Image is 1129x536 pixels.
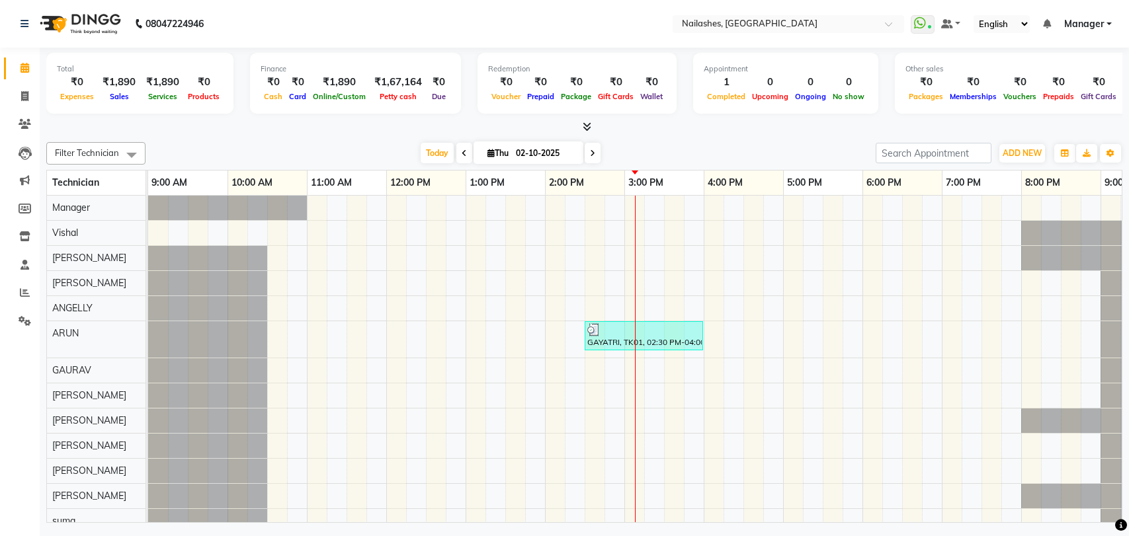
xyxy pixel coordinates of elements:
[524,75,558,90] div: ₹0
[52,277,126,289] span: [PERSON_NAME]
[942,173,984,192] a: 7:00 PM
[52,302,93,314] span: ANGELLY
[185,75,223,90] div: ₹0
[106,92,132,101] span: Sales
[52,176,99,188] span: Technician
[704,173,746,192] a: 4:00 PM
[704,75,749,90] div: 1
[286,92,310,101] span: Card
[1064,17,1104,31] span: Manager
[637,75,666,90] div: ₹0
[1077,75,1120,90] div: ₹0
[784,173,825,192] a: 5:00 PM
[488,63,666,75] div: Redemption
[145,92,181,101] span: Services
[1040,75,1077,90] div: ₹0
[34,5,124,42] img: logo
[421,143,454,163] span: Today
[524,92,558,101] span: Prepaid
[704,63,868,75] div: Appointment
[829,75,868,90] div: 0
[185,92,223,101] span: Products
[52,490,126,502] span: [PERSON_NAME]
[57,63,223,75] div: Total
[1000,92,1040,101] span: Vouchers
[52,465,126,477] span: [PERSON_NAME]
[829,92,868,101] span: No show
[308,173,355,192] a: 11:00 AM
[558,75,595,90] div: ₹0
[905,75,946,90] div: ₹0
[999,144,1045,163] button: ADD NEW
[55,147,119,158] span: Filter Technician
[141,75,185,90] div: ₹1,890
[546,173,587,192] a: 2:00 PM
[52,202,90,213] span: Manager
[1077,92,1120,101] span: Gift Cards
[52,389,126,401] span: [PERSON_NAME]
[97,75,141,90] div: ₹1,890
[749,92,792,101] span: Upcoming
[586,323,702,348] div: GAYATRI, TK01, 02:30 PM-04:00 PM, Nail Extensions Acrylic-Hand,Permanent Nail Paint Solid Color-H...
[1040,92,1077,101] span: Prepaids
[52,227,78,239] span: Vishal
[57,92,97,101] span: Expenses
[1022,173,1064,192] a: 8:00 PM
[52,440,126,451] span: [PERSON_NAME]
[488,75,524,90] div: ₹0
[52,252,126,264] span: [PERSON_NAME]
[369,75,427,90] div: ₹1,67,164
[52,515,75,527] span: suma
[905,92,946,101] span: Packages
[286,75,310,90] div: ₹0
[876,143,991,163] input: Search Appointment
[466,173,508,192] a: 1:00 PM
[310,75,369,90] div: ₹1,890
[1003,148,1042,158] span: ADD NEW
[946,75,1000,90] div: ₹0
[427,75,450,90] div: ₹0
[228,173,276,192] a: 10:00 AM
[261,75,286,90] div: ₹0
[261,63,450,75] div: Finance
[387,173,434,192] a: 12:00 PM
[57,75,97,90] div: ₹0
[512,143,578,163] input: 2025-10-02
[52,327,79,339] span: ARUN
[637,92,666,101] span: Wallet
[376,92,420,101] span: Petty cash
[595,92,637,101] span: Gift Cards
[625,173,667,192] a: 3:00 PM
[863,173,905,192] a: 6:00 PM
[488,92,524,101] span: Voucher
[704,92,749,101] span: Completed
[52,364,91,376] span: GAURAV
[310,92,369,101] span: Online/Custom
[595,75,637,90] div: ₹0
[558,92,595,101] span: Package
[484,148,512,158] span: Thu
[429,92,449,101] span: Due
[146,5,204,42] b: 08047224946
[1000,75,1040,90] div: ₹0
[946,92,1000,101] span: Memberships
[261,92,286,101] span: Cash
[749,75,792,90] div: 0
[792,75,829,90] div: 0
[52,414,126,426] span: [PERSON_NAME]
[148,173,190,192] a: 9:00 AM
[792,92,829,101] span: Ongoing
[905,63,1120,75] div: Other sales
